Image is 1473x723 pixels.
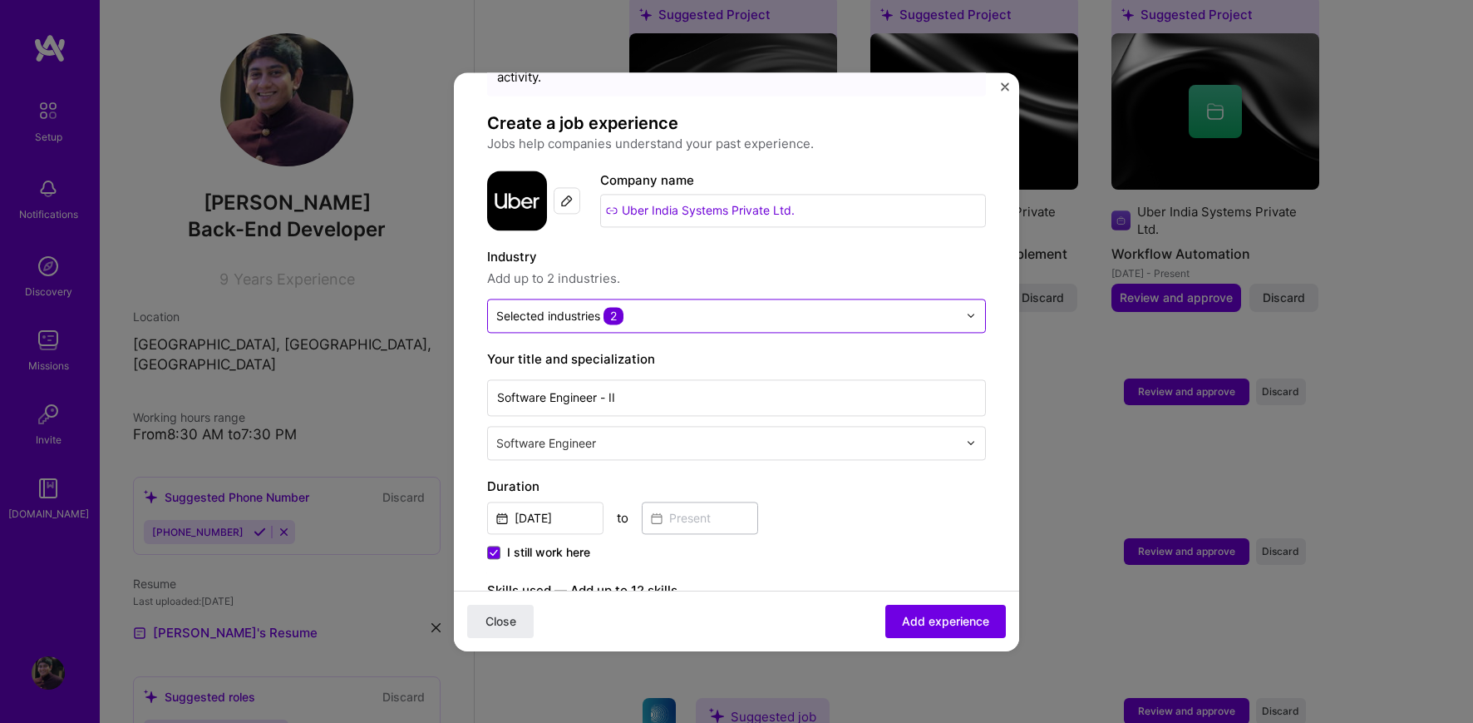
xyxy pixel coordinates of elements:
input: Date [487,502,603,534]
div: Selected industries [496,307,623,324]
button: Close [1001,82,1009,100]
label: Your title and specialization [487,349,986,369]
span: I still work here [507,544,590,561]
img: drop icon [966,310,976,320]
img: drop icon [966,438,976,448]
p: Jobs help companies understand your past experience. [487,134,986,154]
button: Close [467,604,534,637]
div: to [617,509,628,527]
img: Company logo [487,171,547,230]
label: Duration [487,477,986,497]
div: Edit [554,187,580,214]
label: Skills used — Add up to 12 skills [487,581,986,601]
span: Close [485,612,516,629]
input: Present [642,502,758,534]
img: Edit [560,194,574,207]
span: Add experience [902,612,989,629]
input: Role name [487,379,986,416]
label: Industry [487,247,986,267]
input: Search for a company... [600,194,986,227]
label: Company name [600,172,694,188]
h4: Create a job experience [487,112,986,134]
span: 2 [603,307,623,324]
span: Add up to 2 industries. [487,269,986,289]
button: Add experience [885,604,1006,637]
